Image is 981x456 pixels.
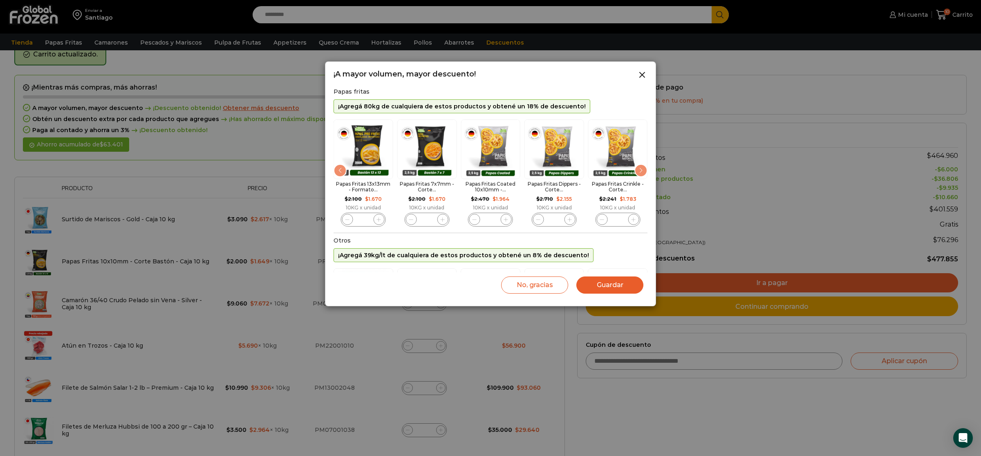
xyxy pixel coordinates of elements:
[471,196,489,202] bdi: 2.470
[524,181,584,193] h2: Papas Fritas Dippers - Corte...
[524,117,584,229] div: 8 / 10
[408,196,412,202] span: $
[397,181,457,193] h2: Papas Fritas 7x7mm - Corte...
[588,181,647,193] h2: Papas Fritas Crinkle - Corte...
[461,266,520,383] div: 3 / 84
[397,117,457,229] div: 6 / 10
[588,205,647,211] div: 10KG x unidad
[620,196,636,202] bdi: 1.783
[556,196,560,202] span: $
[429,196,432,202] span: $
[334,70,476,79] h2: ¡A mayor volumen, mayor descuento!
[634,164,647,177] div: Next slide
[536,196,553,202] bdi: 2.710
[501,276,568,294] button: No, gracias
[408,196,426,202] bdi: 2.100
[599,196,602,202] span: $
[421,214,432,225] input: Product quantity
[461,181,520,193] h2: Papas Fritas Coated 10x10mm -...
[397,205,457,211] div: 10KG x unidad
[338,103,586,110] p: ¡Agregá 80kg de cualquiera de estos productos y obtené un 18% de descuento!
[365,196,368,202] span: $
[549,214,560,225] input: Product quantity
[345,196,348,202] span: $
[461,117,520,229] div: 7 / 10
[493,196,510,202] bdi: 1.964
[536,196,540,202] span: $
[493,196,496,202] span: $
[599,196,616,202] bdi: 2.241
[461,205,520,211] div: 10KG x unidad
[576,276,643,294] button: Guardar
[429,196,446,202] bdi: 1.670
[620,196,623,202] span: $
[358,214,369,225] input: Product quantity
[471,196,474,202] span: $
[334,266,393,383] div: 1 / 84
[334,181,393,193] h2: Papas Fritas 13x13mm - Formato...
[485,214,496,225] input: Product quantity
[588,266,647,383] div: 5 / 84
[334,88,647,95] h2: Papas fritas
[588,117,647,229] div: 9 / 10
[365,196,382,202] bdi: 1.670
[556,196,572,202] bdi: 2.155
[524,266,584,383] div: 4 / 84
[345,196,362,202] bdi: 2.100
[953,428,973,448] div: Open Intercom Messenger
[338,252,589,259] p: ¡Agregá 39kg/lt de cualquiera de estos productos y obtené un 8% de descuento!
[612,214,623,225] input: Product quantity
[334,237,647,244] h2: Otros
[334,205,393,211] div: 10KG x unidad
[334,117,393,229] div: 5 / 10
[524,205,584,211] div: 10KG x unidad
[334,164,347,177] div: Previous slide
[397,266,457,383] div: 2 / 84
